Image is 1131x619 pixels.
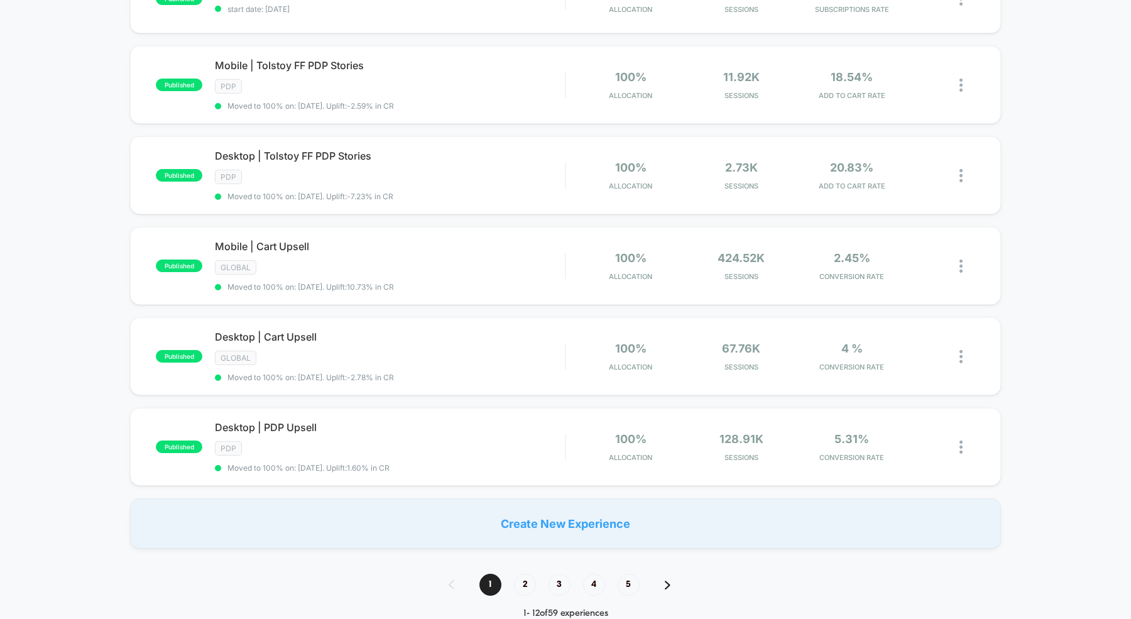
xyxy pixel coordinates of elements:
span: published [156,79,202,91]
span: 100% [615,70,647,84]
span: CONVERSION RATE [800,453,904,462]
div: 1 - 12 of 59 experiences [436,608,696,619]
span: 100% [615,342,647,355]
span: 20.83% [830,161,873,174]
span: Allocation [609,5,652,14]
span: 128.91k [719,432,763,446]
span: Desktop | Tolstoy FF PDP Stories [215,150,565,162]
img: close [959,260,963,273]
span: CONVERSION RATE [800,363,904,371]
span: 4 [583,574,605,596]
span: 3 [549,574,571,596]
span: 2 [514,574,536,596]
span: published [156,260,202,272]
span: 424.52k [718,251,765,265]
span: Moved to 100% on: [DATE] . Uplift: -2.78% in CR [227,373,394,382]
span: Sessions [689,91,794,100]
span: Mobile | Tolstoy FF PDP Stories [215,59,565,72]
span: Sessions [689,363,794,371]
span: Allocation [609,363,652,371]
span: PDP [215,79,242,94]
span: Allocation [609,272,652,281]
img: close [959,79,963,92]
span: 5.31% [834,432,869,446]
img: pagination forward [665,581,670,589]
span: Sessions [689,272,794,281]
img: close [959,350,963,363]
span: Desktop | Cart Upsell [215,331,565,343]
div: Create New Experience [130,498,1001,549]
span: published [156,441,202,453]
span: PDP [215,441,242,456]
span: GLOBAL [215,260,256,275]
span: ADD TO CART RATE [800,182,904,190]
img: close [959,169,963,182]
span: ADD TO CART RATE [800,91,904,100]
span: 4 % [841,342,863,355]
span: published [156,350,202,363]
span: Moved to 100% on: [DATE] . Uplift: 10.73% in CR [227,282,394,292]
span: Allocation [609,182,652,190]
span: Moved to 100% on: [DATE] . Uplift: -7.23% in CR [227,192,393,201]
span: start date: [DATE] [215,4,565,14]
span: Allocation [609,453,652,462]
span: CONVERSION RATE [800,272,904,281]
span: 100% [615,251,647,265]
span: Allocation [609,91,652,100]
span: published [156,169,202,182]
span: GLOBAL [215,351,256,365]
span: 100% [615,432,647,446]
span: 2.45% [834,251,870,265]
span: 1 [479,574,501,596]
span: 2.73k [725,161,758,174]
span: 18.54% [831,70,873,84]
img: close [959,441,963,454]
span: PDP [215,170,242,184]
span: Moved to 100% on: [DATE] . Uplift: -2.59% in CR [227,101,394,111]
span: 100% [615,161,647,174]
span: Sessions [689,182,794,190]
span: 67.76k [722,342,760,355]
span: Sessions [689,5,794,14]
span: SUBSCRIPTIONS RATE [800,5,904,14]
span: Moved to 100% on: [DATE] . Uplift: 1.60% in CR [227,463,390,473]
span: Mobile | Cart Upsell [215,240,565,253]
span: Sessions [689,453,794,462]
span: 5 [618,574,640,596]
span: Desktop | PDP Upsell [215,421,565,434]
span: 11.92k [723,70,760,84]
